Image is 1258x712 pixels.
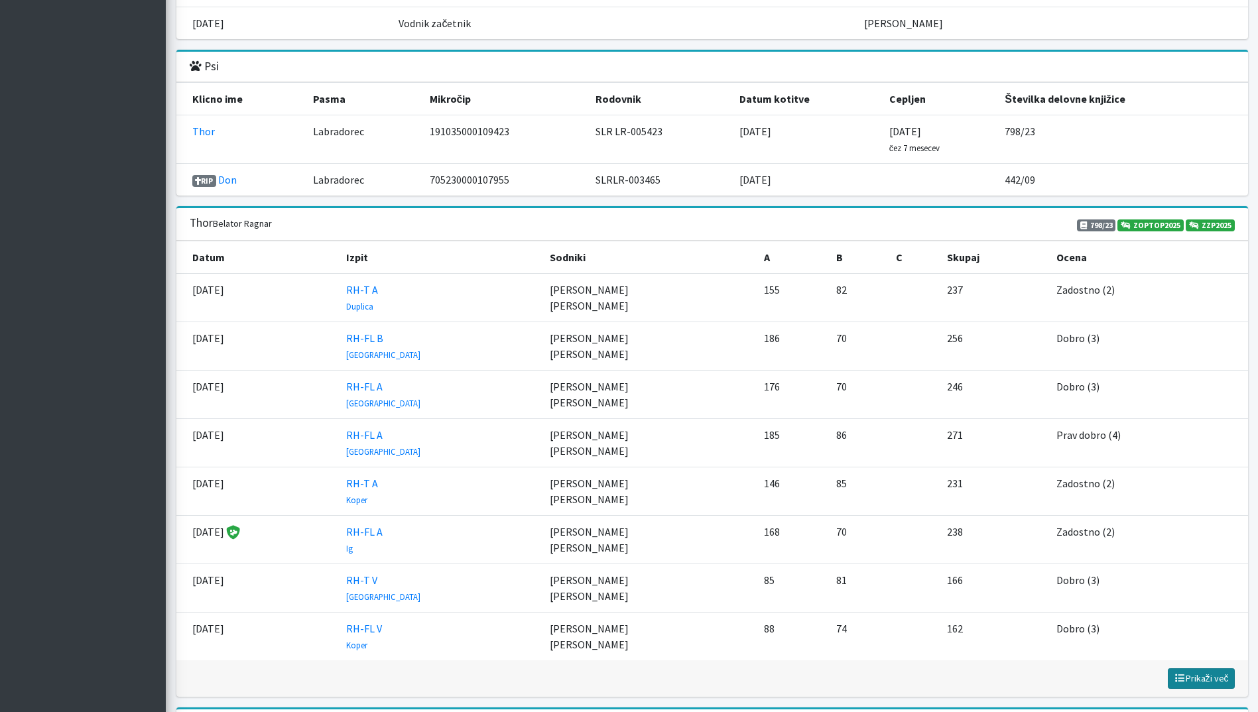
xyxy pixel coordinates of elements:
[422,164,588,196] td: 705230000107955
[939,274,1048,322] td: 237
[756,241,828,274] th: A
[542,516,756,564] td: [PERSON_NAME] [PERSON_NAME]
[756,371,828,419] td: 176
[346,428,420,457] a: RH-FL A [GEOGRAPHIC_DATA]
[756,419,828,467] td: 185
[176,274,338,322] td: [DATE]
[192,125,215,138] a: Thor
[939,516,1048,564] td: 238
[939,371,1048,419] td: 246
[218,173,237,186] a: Don
[1048,322,1248,371] td: Dobro (3)
[346,349,420,360] small: [GEOGRAPHIC_DATA]
[1186,219,1235,231] a: ZZP2025
[176,241,338,274] th: Datum
[939,322,1048,371] td: 256
[1048,241,1248,274] th: Ocena
[346,331,420,361] a: RH-FL B [GEOGRAPHIC_DATA]
[588,83,731,115] th: Rodovnik
[542,613,756,661] td: [PERSON_NAME] [PERSON_NAME]
[176,613,338,661] td: [DATE]
[881,83,997,115] th: Cepljen
[176,371,338,419] td: [DATE]
[997,83,1247,115] th: Številka delovne knjižice
[1168,668,1235,689] button: Prikaži več
[939,419,1048,467] td: 271
[889,143,940,153] small: čez 7 mesecev
[1048,467,1248,516] td: Zadostno (2)
[588,115,731,164] td: SLR LR-005423
[346,640,367,650] small: Koper
[1117,219,1184,231] a: ZOPTOP2025
[346,573,420,603] a: RH-T V [GEOGRAPHIC_DATA]
[828,371,888,419] td: 70
[588,164,731,196] td: SLRLR-003465
[939,564,1048,613] td: 166
[176,516,338,564] td: [DATE]
[190,216,272,230] h3: Thor
[346,283,378,312] a: RH-T A Duplica
[346,525,383,554] a: RH-FL A Ig
[192,175,217,187] span: RIP
[176,83,306,115] th: Klicno ime
[756,564,828,613] td: 85
[176,564,338,613] td: [DATE]
[939,467,1048,516] td: 231
[1048,419,1248,467] td: Prav dobro (4)
[828,241,888,274] th: B
[756,322,828,371] td: 186
[346,398,420,408] small: [GEOGRAPHIC_DATA]
[756,613,828,661] td: 88
[176,7,391,40] td: [DATE]
[346,380,420,409] a: RH-FL A [GEOGRAPHIC_DATA]
[1077,219,1116,231] span: 798/23
[346,495,367,505] small: Koper
[542,371,756,419] td: [PERSON_NAME] [PERSON_NAME]
[422,115,588,164] td: 191035000109423
[542,241,756,274] th: Sodniki
[213,217,272,229] small: Belator Ragnar
[828,516,888,564] td: 70
[828,564,888,613] td: 81
[391,7,855,40] td: Vodnik začetnik
[422,83,588,115] th: Mikročip
[856,7,1248,40] td: [PERSON_NAME]
[828,419,888,467] td: 86
[346,446,420,457] small: [GEOGRAPHIC_DATA]
[939,613,1048,661] td: 162
[346,622,382,651] a: RH-FL V Koper
[305,164,421,196] td: Labradorec
[756,516,828,564] td: 168
[346,301,373,312] small: Duplica
[1174,672,1229,684] span: Prikaži več
[542,274,756,322] td: [PERSON_NAME] [PERSON_NAME]
[828,467,888,516] td: 85
[888,241,939,274] th: C
[542,419,756,467] td: [PERSON_NAME] [PERSON_NAME]
[997,164,1247,196] td: 442/09
[1048,371,1248,419] td: Dobro (3)
[828,613,888,661] td: 74
[176,467,338,516] td: [DATE]
[542,564,756,613] td: [PERSON_NAME] [PERSON_NAME]
[1048,564,1248,613] td: Dobro (3)
[731,115,881,164] td: [DATE]
[1048,274,1248,322] td: Zadostno (2)
[1048,613,1248,661] td: Dobro (3)
[176,322,338,371] td: [DATE]
[828,274,888,322] td: 82
[881,115,997,164] td: [DATE]
[542,467,756,516] td: [PERSON_NAME] [PERSON_NAME]
[305,115,421,164] td: Labradorec
[731,164,881,196] td: [DATE]
[346,477,378,506] a: RH-T A Koper
[997,115,1247,164] td: 798/23
[542,322,756,371] td: [PERSON_NAME] [PERSON_NAME]
[828,322,888,371] td: 70
[305,83,421,115] th: Pasma
[756,467,828,516] td: 146
[1048,516,1248,564] td: Zadostno (2)
[346,543,353,554] small: Ig
[939,241,1048,274] th: Skupaj
[731,83,881,115] th: Datum kotitve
